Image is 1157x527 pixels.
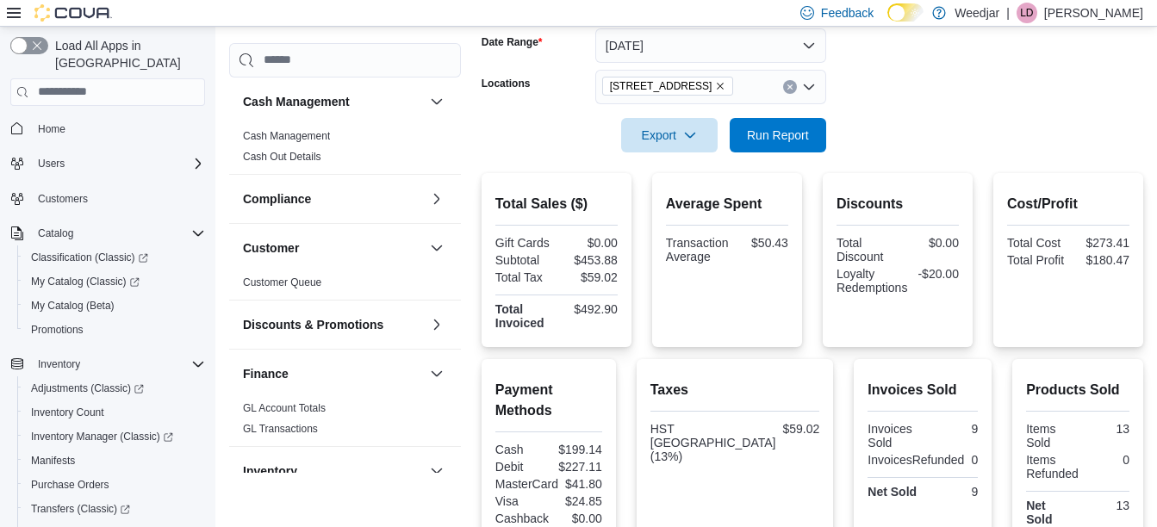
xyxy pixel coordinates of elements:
[1081,422,1129,436] div: 13
[495,270,553,284] div: Total Tax
[495,460,545,474] div: Debit
[31,223,80,244] button: Catalog
[38,226,73,240] span: Catalog
[3,152,212,176] button: Users
[17,400,212,425] button: Inventory Count
[243,462,423,480] button: Inventory
[482,77,531,90] label: Locations
[31,275,140,288] span: My Catalog (Classic)
[24,319,205,340] span: Promotions
[560,302,618,316] div: $492.90
[821,4,874,22] span: Feedback
[243,401,326,415] span: GL Account Totals
[24,499,205,519] span: Transfers (Classic)
[621,118,718,152] button: Export
[31,188,205,209] span: Customers
[17,425,212,449] a: Inventory Manager (Classic)
[17,318,212,342] button: Promotions
[426,189,447,209] button: Compliance
[243,422,318,436] span: GL Transactions
[17,245,212,270] a: Classification (Classic)
[31,323,84,337] span: Promotions
[24,271,205,292] span: My Catalog (Classic)
[17,376,212,400] a: Adjustments (Classic)
[17,449,212,473] button: Manifests
[24,402,111,423] a: Inventory Count
[243,150,321,164] span: Cash Out Details
[631,118,707,152] span: Export
[243,423,318,435] a: GL Transactions
[1072,253,1129,267] div: $180.47
[229,126,461,174] div: Cash Management
[1026,380,1129,400] h2: Products Sold
[955,3,999,23] p: Weedjar
[24,378,205,399] span: Adjustments (Classic)
[495,380,602,421] h2: Payment Methods
[24,499,137,519] a: Transfers (Classic)
[552,460,602,474] div: $227.11
[495,443,545,456] div: Cash
[243,190,311,208] h3: Compliance
[31,354,205,375] span: Inventory
[229,398,461,446] div: Finance
[901,236,959,250] div: $0.00
[782,422,819,436] div: $59.02
[31,251,148,264] span: Classification (Classic)
[482,35,543,49] label: Date Range
[24,474,116,495] a: Purchase Orders
[495,512,549,525] div: Cashback
[243,151,321,163] a: Cash Out Details
[495,253,553,267] div: Subtotal
[31,454,75,468] span: Manifests
[560,270,618,284] div: $59.02
[926,485,978,499] div: 9
[24,295,121,316] a: My Catalog (Beta)
[24,450,205,471] span: Manifests
[17,473,212,497] button: Purchase Orders
[31,406,104,419] span: Inventory Count
[17,270,212,294] a: My Catalog (Classic)
[837,267,908,294] div: Loyalty Redemptions
[426,363,447,384] button: Finance
[666,194,788,214] h2: Average Spent
[243,402,326,414] a: GL Account Totals
[552,494,602,508] div: $24.85
[3,221,212,245] button: Catalog
[426,91,447,112] button: Cash Management
[229,272,461,300] div: Customer
[31,502,130,516] span: Transfers (Classic)
[31,153,72,174] button: Users
[837,236,894,263] div: Total Discount
[868,453,964,467] div: InvoicesRefunded
[243,93,423,110] button: Cash Management
[868,485,917,499] strong: Net Sold
[31,381,144,395] span: Adjustments (Classic)
[1085,453,1129,467] div: 0
[1007,194,1129,214] h2: Cost/Profit
[3,116,212,141] button: Home
[610,77,712,95] span: [STREET_ADDRESS]
[31,119,72,139] a: Home
[1017,3,1037,23] div: Lauren Daniels
[24,378,151,399] a: Adjustments (Classic)
[48,37,205,71] span: Load All Apps in [GEOGRAPHIC_DATA]
[17,497,212,521] a: Transfers (Classic)
[243,462,297,480] h3: Inventory
[650,380,820,400] h2: Taxes
[24,450,82,471] a: Manifests
[38,357,80,371] span: Inventory
[495,236,553,250] div: Gift Cards
[243,365,289,382] h3: Finance
[243,130,330,142] a: Cash Management
[243,316,383,333] h3: Discounts & Promotions
[243,365,423,382] button: Finance
[560,253,618,267] div: $453.88
[1006,3,1010,23] p: |
[595,28,826,63] button: [DATE]
[24,295,205,316] span: My Catalog (Beta)
[24,247,155,268] a: Classification (Classic)
[24,319,90,340] a: Promotions
[243,276,321,288] a: Customer Queue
